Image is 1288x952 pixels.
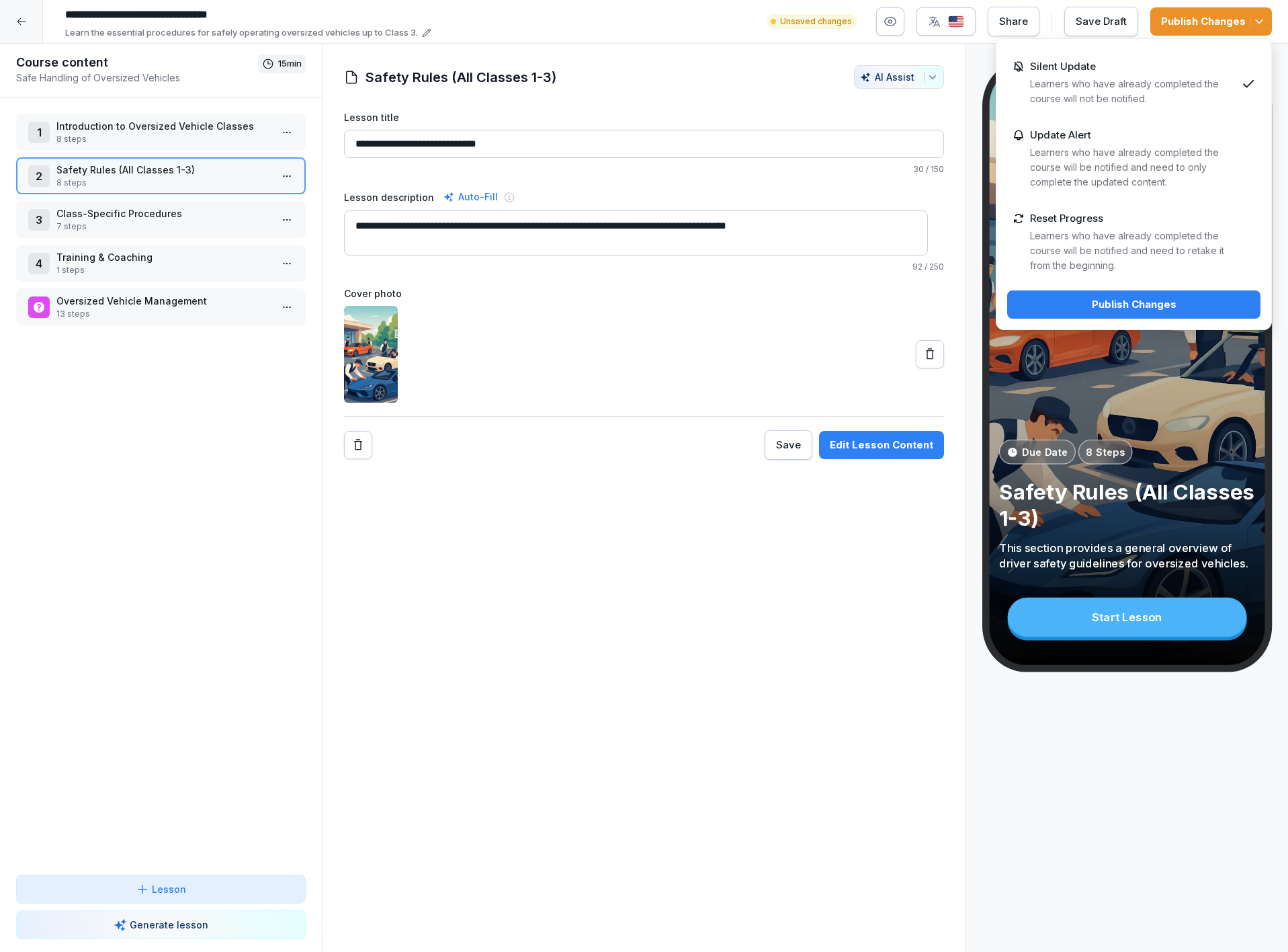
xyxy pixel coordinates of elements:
p: This section provides a general overview of driver safety guidelines for oversized vehicles. [999,540,1255,571]
label: Lesson title [344,110,944,124]
label: Lesson description [344,190,434,204]
p: Oversized Vehicle Management [56,294,271,308]
h1: Safety Rules (All Classes 1-3) [366,67,556,87]
p: Lesson [152,882,186,896]
span: 92 [912,262,922,272]
div: Oversized Vehicle Management13 steps [16,288,306,325]
p: Due Date [1022,444,1068,459]
button: Save [765,430,812,460]
p: Update Alert [1030,129,1091,141]
p: 8 Steps [1086,444,1124,459]
p: Safety Rules (All Classes 1-3) [999,478,1255,531]
div: AI Assist [860,71,938,83]
p: 8 steps [56,133,271,145]
p: Safety Rules (All Classes 1-3) [56,163,271,177]
button: Generate lesson [16,910,306,939]
div: 4 [28,253,50,274]
p: 8 steps [56,177,271,189]
p: Safe Handling of Oversized Vehicles [16,71,258,85]
label: Cover photo [344,286,944,301]
div: Publish Changes [1161,14,1261,29]
div: Share [999,14,1028,29]
button: Lesson [16,875,306,904]
div: 2 [28,165,50,187]
p: 7 steps [56,221,271,233]
span: 30 [913,164,924,174]
div: Edit Lesson Content [830,438,933,452]
p: 1 steps [56,264,271,276]
p: Generate lesson [130,918,208,932]
p: / 150 [344,163,944,175]
p: Learners who have already completed the course will not be notified. [1030,77,1236,106]
div: 3 [28,209,50,231]
div: 2Safety Rules (All Classes 1-3)8 steps [16,157,306,194]
div: Start Lesson [1007,598,1246,637]
p: Learners who have already completed the course will be notified and need to only complete the upd... [1030,145,1236,190]
img: l8p6od6e5zd4tkedy02mqoaa.png [344,306,398,403]
button: AI Assist [854,65,944,89]
div: 3Class-Specific Procedures7 steps [16,201,306,238]
button: Remove [344,431,372,459]
div: Publish Changes [1018,297,1250,312]
div: 1Introduction to Oversized Vehicle Classes8 steps [16,114,306,151]
button: Publish Changes [1150,7,1272,36]
button: Share [988,7,1039,36]
p: Learn the essential procedures for safely operating oversized vehicles up to Class 3. [65,26,418,40]
div: Save [776,438,801,452]
p: 13 steps [56,308,271,320]
p: Introduction to Oversized Vehicle Classes [56,119,271,133]
div: 4Training & Coaching1 steps [16,245,306,282]
p: 15 min [278,57,302,71]
button: Edit Lesson Content [819,431,944,459]
p: / 250 [344,261,944,273]
p: Training & Coaching [56,250,271,264]
img: us.svg [948,15,964,28]
p: Unsaved changes [780,15,852,28]
p: Silent Update [1030,61,1096,73]
h1: Course content [16,54,258,71]
p: Learners who have already completed the course will be notified and need to retake it from the be... [1030,229,1236,273]
div: 1 [28,122,50,143]
p: Reset Progress [1030,212,1103,225]
div: Save Draft [1076,14,1127,29]
button: Save Draft [1064,7,1138,36]
p: Class-Specific Procedures [56,206,271,221]
button: Publish Changes [1007,290,1260,319]
div: Auto-Fill [441,189,501,205]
